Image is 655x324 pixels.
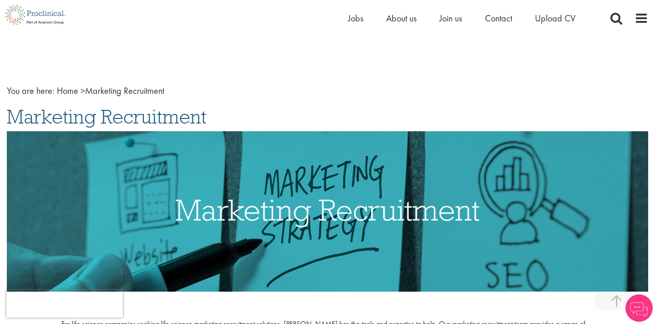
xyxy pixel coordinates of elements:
[7,85,55,97] span: You are here:
[7,104,207,129] span: Marketing Recruitment
[439,12,462,24] a: Join us
[625,294,653,322] img: Chatbot
[535,12,575,24] a: Upload CV
[348,12,363,24] a: Jobs
[57,85,78,97] a: breadcrumb link to Home
[386,12,417,24] a: About us
[7,131,648,292] img: Marketing Recruitment
[57,85,164,97] span: Marketing Recruitment
[81,85,85,97] span: >
[485,12,512,24] a: Contact
[6,290,123,318] iframe: reCAPTCHA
